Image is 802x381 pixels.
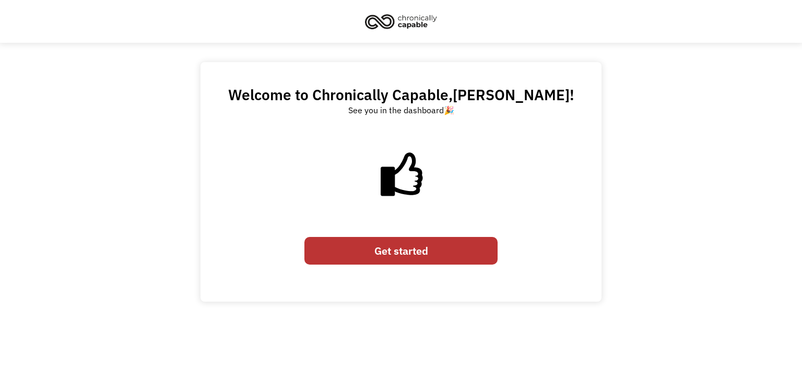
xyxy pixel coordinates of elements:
[362,10,440,33] img: Chronically Capable logo
[304,237,498,265] a: Get started
[453,85,570,104] span: [PERSON_NAME]
[304,232,498,270] form: Email Form
[444,105,454,115] a: 🎉
[228,86,574,104] h2: Welcome to Chronically Capable, !
[348,104,454,116] div: See you in the dashboard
